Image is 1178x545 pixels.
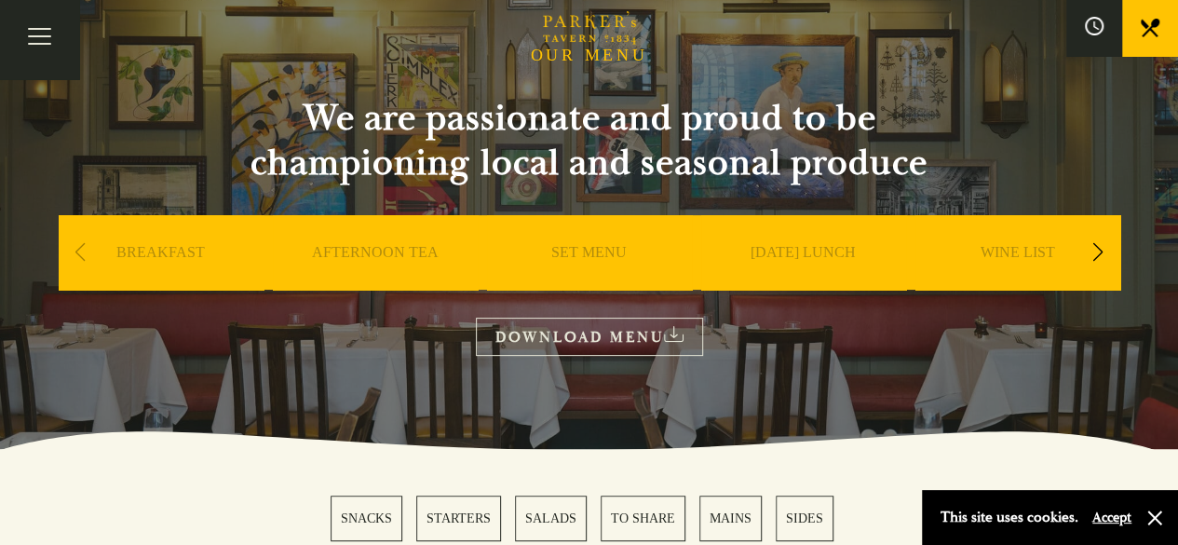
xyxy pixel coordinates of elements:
[116,243,205,318] a: BREAKFAST
[601,496,685,541] a: 4 / 6
[312,243,439,318] a: AFTERNOON TEA
[1086,232,1111,273] div: Next slide
[59,215,264,346] div: 1 / 9
[1145,509,1164,527] button: Close and accept
[981,243,1055,318] a: WINE LIST
[701,215,906,346] div: 4 / 9
[1092,509,1131,526] button: Accept
[551,243,627,318] a: SET MENU
[217,96,962,185] h2: We are passionate and proud to be championing local and seasonal produce
[941,504,1078,531] p: This site uses cookies.
[331,496,402,541] a: 1 / 6
[476,318,703,356] a: DOWNLOAD MENU
[915,215,1120,346] div: 5 / 9
[273,215,478,346] div: 2 / 9
[487,215,692,346] div: 3 / 9
[531,46,648,66] h1: OUR MENU
[699,496,762,541] a: 5 / 6
[416,496,501,541] a: 2 / 6
[515,496,587,541] a: 3 / 6
[776,496,833,541] a: 6 / 6
[751,243,856,318] a: [DATE] LUNCH
[68,232,93,273] div: Previous slide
